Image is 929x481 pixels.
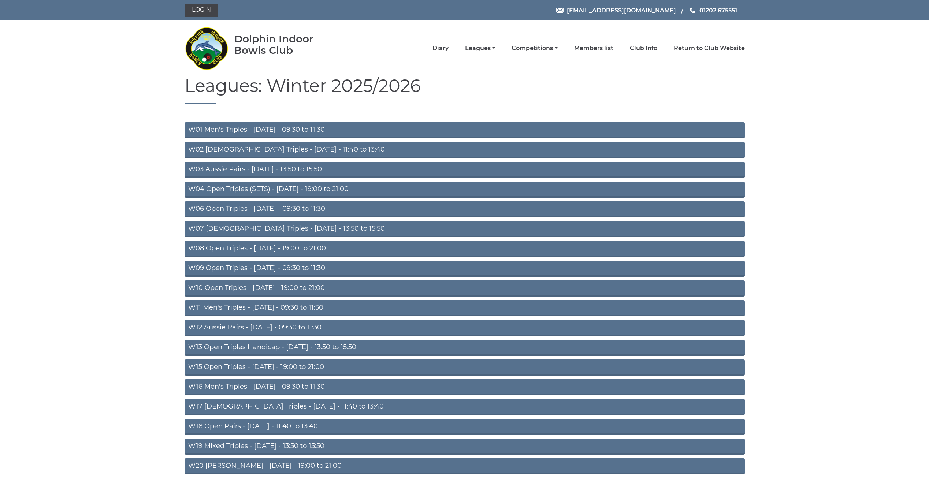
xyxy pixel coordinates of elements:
[185,320,745,336] a: W12 Aussie Pairs - [DATE] - 09:30 to 11:30
[185,261,745,277] a: W09 Open Triples - [DATE] - 09:30 to 11:30
[185,4,218,17] a: Login
[185,340,745,356] a: W13 Open Triples Handicap - [DATE] - 13:50 to 15:50
[234,33,337,56] div: Dolphin Indoor Bowls Club
[689,6,737,15] a: Phone us 01202 675551
[185,300,745,316] a: W11 Men's Triples - [DATE] - 09:30 to 11:30
[185,142,745,158] a: W02 [DEMOGRAPHIC_DATA] Triples - [DATE] - 11:40 to 13:40
[185,241,745,257] a: W08 Open Triples - [DATE] - 19:00 to 21:00
[185,458,745,474] a: W20 [PERSON_NAME] - [DATE] - 19:00 to 21:00
[630,44,657,52] a: Club Info
[512,44,557,52] a: Competitions
[185,379,745,395] a: W16 Men's Triples - [DATE] - 09:30 to 11:30
[185,280,745,297] a: W10 Open Triples - [DATE] - 19:00 to 21:00
[185,419,745,435] a: W18 Open Pairs - [DATE] - 11:40 to 13:40
[699,7,737,14] span: 01202 675551
[185,182,745,198] a: W04 Open Triples (SETS) - [DATE] - 19:00 to 21:00
[185,359,745,376] a: W15 Open Triples - [DATE] - 19:00 to 21:00
[674,44,745,52] a: Return to Club Website
[185,162,745,178] a: W03 Aussie Pairs - [DATE] - 13:50 to 15:50
[185,122,745,138] a: W01 Men's Triples - [DATE] - 09:30 to 11:30
[185,439,745,455] a: W19 Mixed Triples - [DATE] - 13:50 to 15:50
[185,201,745,217] a: W06 Open Triples - [DATE] - 09:30 to 11:30
[185,399,745,415] a: W17 [DEMOGRAPHIC_DATA] Triples - [DATE] - 11:40 to 13:40
[556,8,564,13] img: Email
[432,44,449,52] a: Diary
[567,7,676,14] span: [EMAIL_ADDRESS][DOMAIN_NAME]
[574,44,613,52] a: Members list
[465,44,495,52] a: Leagues
[185,221,745,237] a: W07 [DEMOGRAPHIC_DATA] Triples - [DATE] - 13:50 to 15:50
[556,6,676,15] a: Email [EMAIL_ADDRESS][DOMAIN_NAME]
[185,76,745,104] h1: Leagues: Winter 2025/2026
[690,7,695,13] img: Phone us
[185,23,228,74] img: Dolphin Indoor Bowls Club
